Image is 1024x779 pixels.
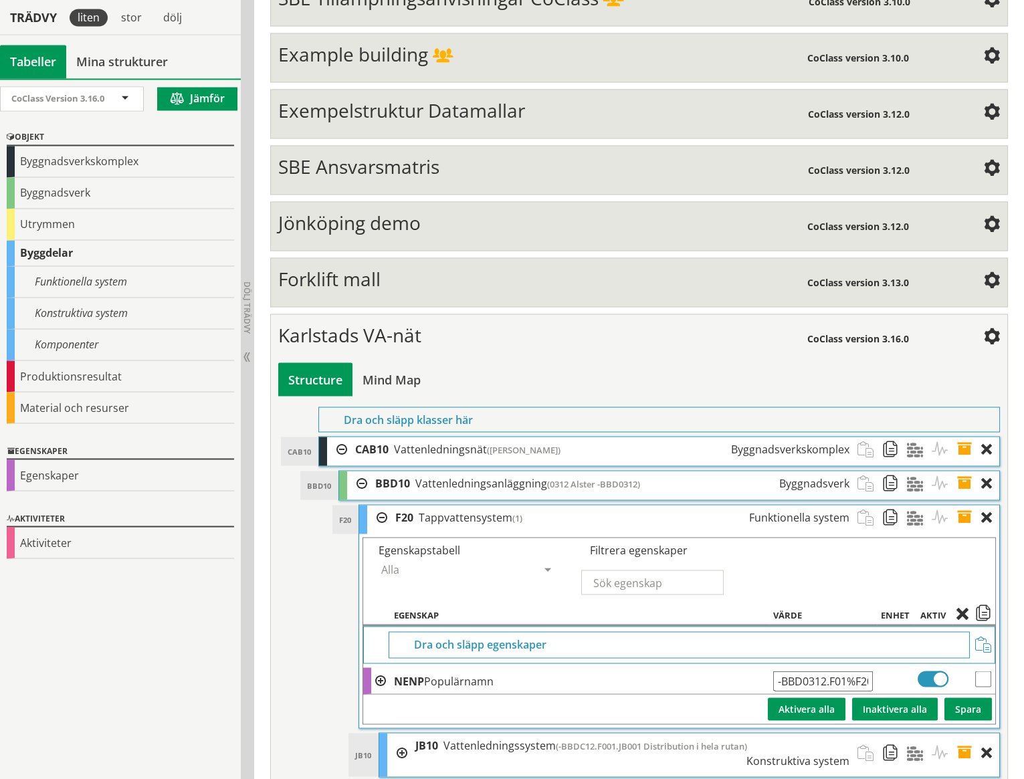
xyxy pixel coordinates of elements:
[3,10,64,25] div: Trädvy
[278,98,525,123] span: Exempelstruktur Datamallar
[882,505,907,530] span: Kopiera strukturobjekt
[907,471,932,495] span: Material
[975,608,991,621] span: Kopiera egenskaper
[113,9,150,26] div: stor
[882,471,907,495] span: Kopiera strukturobjekt
[975,637,991,653] span: Klistra in egenskaper
[981,471,999,495] div: Ta bort objekt
[394,673,424,688] b: NENP
[852,697,938,720] button: Inaktivera alla
[914,602,952,626] th: Aktiv
[556,740,747,752] span: (-BBDC12.F001.JB001 Distribution i hela rutan)
[355,441,389,456] span: CAB10
[11,92,104,104] span: CoClass Version 3.16.0
[155,9,190,26] div: dölj
[857,437,882,461] span: Klistra in strukturobjekt
[932,471,956,495] span: Aktiviteter
[375,475,410,490] span: BBD10
[984,161,1000,177] span: Inställningar
[278,154,439,179] span: SBE Ansvarsmatris
[419,510,512,524] span: Tappvattensystem
[7,266,234,298] div: Funktionella system
[807,51,909,64] span: CoClass version 3.10.0
[581,538,695,562] div: Filtrera egenskaper
[415,475,547,490] span: Vattenledningsanläggning
[808,108,910,120] span: CoClass version 3.12.0
[907,733,932,772] span: Material
[7,527,234,558] div: Aktiviteter
[278,210,421,235] span: Jönköping demo
[779,475,849,490] span: Byggnadsverk
[773,671,873,691] input: Ange värde
[7,392,234,423] div: Material och resurser
[7,209,234,240] div: Utrymmen
[768,697,845,720] button: Aktivera alla
[407,733,857,772] div: CAB10.BBD10.F20.JB10
[278,41,428,67] span: Example building
[415,738,438,752] span: JB10
[907,505,932,530] span: Material
[300,471,338,499] div: BBD10
[278,322,421,348] span: Karlstads VA-nät
[7,443,234,459] div: Egenskaper
[984,330,1000,346] span: Inställningar
[749,510,849,524] span: Funktionella system
[318,407,1000,432] div: Dra och släpp klasser här
[956,505,981,530] span: Egenskaper
[746,753,849,768] span: Konstruktiva system
[984,49,1000,65] span: Inställningar
[70,9,108,26] div: liten
[882,733,907,772] span: Kopiera strukturobjekt
[944,697,992,720] button: Spara
[7,360,234,392] div: Produktionsresultat
[981,505,999,530] div: Ta bort objekt
[381,562,399,576] span: Alla
[857,471,882,495] span: Klistra in strukturobjekt
[857,733,882,772] span: Klistra in strukturobjekt
[367,471,857,495] div: CAB10.BBD10
[394,441,487,456] span: Vattenledningsnät
[332,505,358,534] div: F20
[7,240,234,266] div: Byggdelar
[7,146,234,177] div: Byggnadsverkskomplex
[932,505,956,530] span: Aktiviteter
[981,733,999,772] div: Ta bort objekt
[281,437,318,465] div: CAB10
[956,471,981,495] span: Egenskaper
[66,45,178,78] a: Mina strukturer
[352,362,431,396] div: Bygg och visa struktur i en mind map-vy
[932,437,956,461] span: Aktiviteter
[387,505,857,530] div: CAB10.BBD10.F20
[443,738,556,752] span: Vattenledningssystem
[808,164,910,177] span: CoClass version 3.12.0
[547,477,640,489] span: (0312 Alster -BBD0312)
[278,266,381,292] span: Forklift mall
[512,512,522,524] span: (1)
[981,437,999,461] div: Ta bort objekt
[877,602,914,626] th: Enhet
[984,273,1000,290] span: Inställningar
[882,437,907,461] span: Kopiera strukturobjekt
[371,538,468,562] div: Egenskapstabell
[907,437,932,461] span: Material
[7,459,234,491] div: Egenskaper
[390,602,769,626] th: Egenskap
[241,282,253,334] span: Dölj trädvy
[956,733,981,772] span: Egenskaper
[984,105,1000,121] span: Inställningar
[389,631,970,658] div: Dra och släpp egenskaper
[7,329,234,360] div: Komponenter
[347,437,857,461] div: CAB10
[932,733,956,772] span: Aktiviteter
[487,443,560,455] span: ([PERSON_NAME])
[390,667,769,694] td: Populärnamn
[7,130,234,146] div: Objekt
[7,511,234,527] div: Aktiviteter
[731,441,849,456] span: Byggnadsverkskomplex
[807,276,909,289] span: CoClass version 3.13.0
[433,49,453,64] span: Delad struktur
[7,177,234,209] div: Byggnadsverk
[278,362,352,396] div: Bygg och visa struktur i tabellvy
[395,510,413,524] span: F20
[7,298,234,329] div: Konstruktiva system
